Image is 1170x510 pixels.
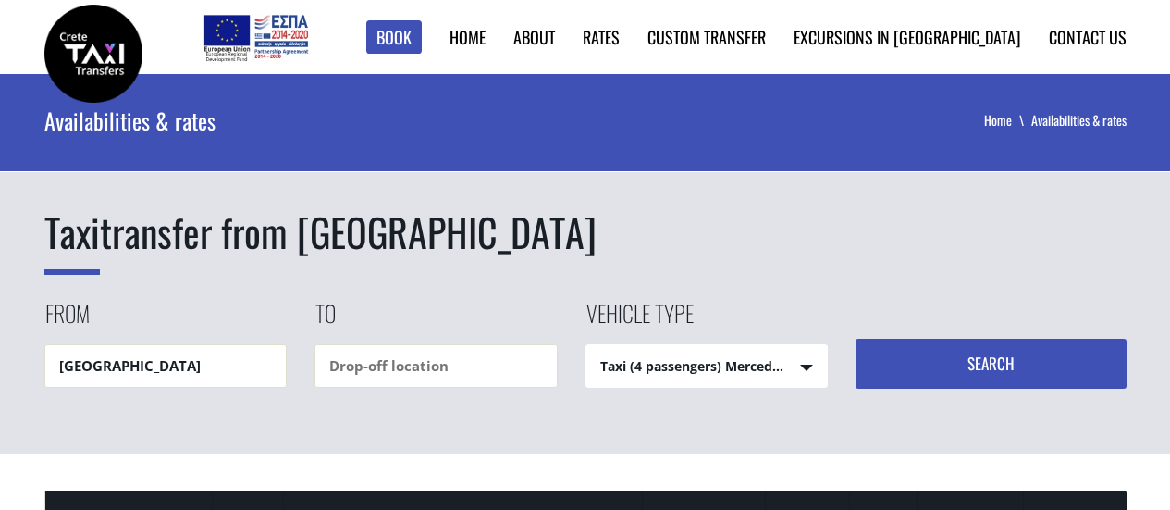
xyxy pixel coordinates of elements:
button: Search [856,339,1127,389]
a: Excursions in [GEOGRAPHIC_DATA] [794,25,1021,49]
input: Drop-off location [314,344,558,388]
div: Availabilities & rates [44,74,634,167]
span: Taxi (4 passengers) Mercedes E Class [586,345,828,389]
a: About [513,25,555,49]
img: e-bannersEUERDF180X90.jpg [201,9,311,65]
img: Crete Taxi Transfers | Rates & availability for transfers in Crete | Crete Taxi Transfers [44,5,142,103]
label: From [44,297,90,344]
label: Vehicle type [585,297,694,344]
label: To [314,297,336,344]
li: Availabilities & rates [1031,111,1127,130]
input: Pickup location [44,344,288,388]
a: Home [984,110,1031,130]
span: Taxi [44,203,100,275]
a: Crete Taxi Transfers | Rates & availability for transfers in Crete | Crete Taxi Transfers [44,42,142,61]
a: Book [366,20,422,55]
a: Custom Transfer [647,25,766,49]
h1: transfer from [GEOGRAPHIC_DATA] [44,205,1127,260]
a: Home [450,25,486,49]
a: Rates [583,25,620,49]
a: Contact us [1049,25,1127,49]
